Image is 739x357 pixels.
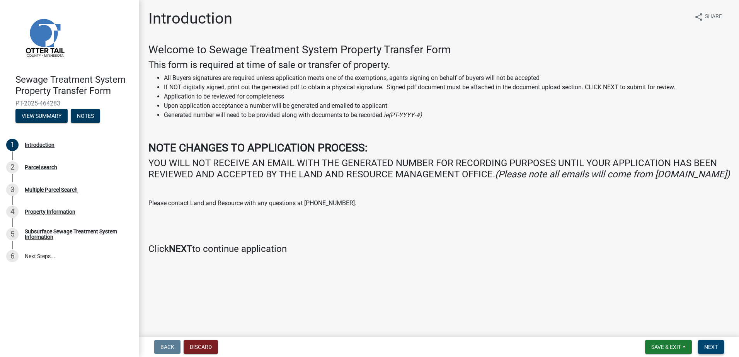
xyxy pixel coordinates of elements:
[384,111,422,119] i: ie(PT-YYYY-#)
[6,228,19,240] div: 5
[148,43,730,56] h3: Welcome to Sewage Treatment System Property Transfer Form
[6,184,19,196] div: 3
[15,113,68,119] wm-modal-confirm: Summary
[160,344,174,350] span: Back
[25,229,127,240] div: Subsurface Sewage Treatment System Information
[25,142,54,148] div: Introduction
[704,344,718,350] span: Next
[169,243,192,254] strong: NEXT
[6,250,19,262] div: 6
[15,100,124,107] span: PT-2025-464283
[705,12,722,22] span: Share
[164,110,730,120] li: Generated number will need to be provided along with documents to be recorded.
[25,187,78,192] div: Multiple Parcel Search
[184,340,218,354] button: Discard
[71,113,100,119] wm-modal-confirm: Notes
[495,169,730,180] i: (Please note all emails will come from [DOMAIN_NAME])
[71,109,100,123] button: Notes
[15,8,73,66] img: Otter Tail County, Minnesota
[651,344,681,350] span: Save & Exit
[148,158,730,180] h4: YOU WILL NOT RECEIVE AN EMAIL WITH THE GENERATED NUMBER FOR RECORDING PURPOSES UNTIL YOUR APPLICA...
[148,243,730,255] h4: Click to continue application
[164,73,730,83] li: All Buyers signatures are required unless application meets one of the exemptions, agents signing...
[6,139,19,151] div: 1
[688,9,728,24] button: shareShare
[6,161,19,173] div: 2
[15,109,68,123] button: View Summary
[694,12,703,22] i: share
[164,83,730,92] li: If NOT digitally signed, print out the generated pdf to obtain a physical signature. Signed pdf d...
[154,340,180,354] button: Back
[15,74,133,97] h4: Sewage Treatment System Property Transfer Form
[164,101,730,110] li: Upon application acceptance a number will be generated and emailed to applicant
[148,9,232,28] h1: Introduction
[148,199,730,208] p: Please contact Land and Resource with any questions at [PHONE_NUMBER].
[148,59,730,71] h4: This form is required at time of sale or transfer of property.
[6,206,19,218] div: 4
[25,209,75,214] div: Property Information
[698,340,724,354] button: Next
[164,92,730,101] li: Application to be reviewed for completeness
[25,165,57,170] div: Parcel search
[645,340,692,354] button: Save & Exit
[148,141,368,154] strong: NOTE CHANGES TO APPLICATION PROCESS:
